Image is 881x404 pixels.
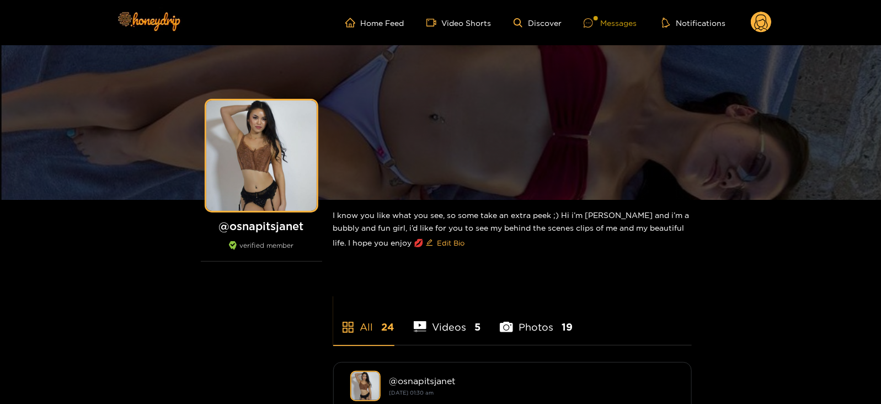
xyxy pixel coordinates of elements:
span: edit [426,239,433,247]
div: Messages [584,17,637,29]
button: editEdit Bio [424,234,467,252]
a: Video Shorts [426,18,492,28]
img: osnapitsjanet [350,371,381,401]
small: [DATE] 01:30 am [389,390,434,396]
li: All [333,295,394,345]
h1: @ osnapitsjanet [201,219,322,233]
div: verified member [201,241,322,262]
button: Notifications [659,17,729,28]
li: Videos [414,295,481,345]
a: Discover [514,18,562,28]
a: Home Feed [345,18,404,28]
span: video-camera [426,18,442,28]
span: 24 [382,320,394,334]
span: 5 [474,320,480,334]
div: I know you like what you see, so some take an extra peek ;) Hi i’m [PERSON_NAME] and i’m a bubbly... [333,200,692,261]
span: home [345,18,361,28]
span: Edit Bio [437,237,465,248]
span: appstore [341,321,355,334]
li: Photos [500,295,573,345]
div: @ osnapitsjanet [389,376,675,386]
span: 19 [562,320,573,334]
